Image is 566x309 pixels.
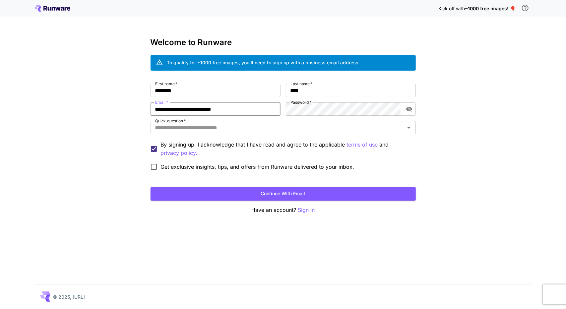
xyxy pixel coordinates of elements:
[161,149,198,157] button: By signing up, I acknowledge that I have read and agree to the applicable terms of use and
[161,141,410,157] p: By signing up, I acknowledge that I have read and agree to the applicable and
[439,6,465,11] span: Kick off with
[151,206,416,214] p: Have an account?
[404,123,413,132] button: Open
[347,141,378,149] button: By signing up, I acknowledge that I have read and agree to the applicable and privacy policy.
[290,99,312,105] label: Password
[347,141,378,149] p: terms of use
[161,149,198,157] p: privacy policy.
[403,103,415,115] button: toggle password visibility
[151,38,416,47] h3: Welcome to Runware
[167,59,360,66] div: To qualify for ~1000 free images, you’ll need to sign up with a business email address.
[155,99,168,105] label: Email
[298,206,315,214] button: Sign in
[519,1,532,15] button: In order to qualify for free credit, you need to sign up with a business email address and click ...
[161,163,354,171] span: Get exclusive insights, tips, and offers from Runware delivered to your inbox.
[290,81,312,87] label: Last name
[53,293,85,300] p: © 2025, [URL]
[151,187,416,201] button: Continue with email
[155,81,177,87] label: First name
[155,118,186,124] label: Quick question
[465,6,516,11] span: ~1000 free images! 🎈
